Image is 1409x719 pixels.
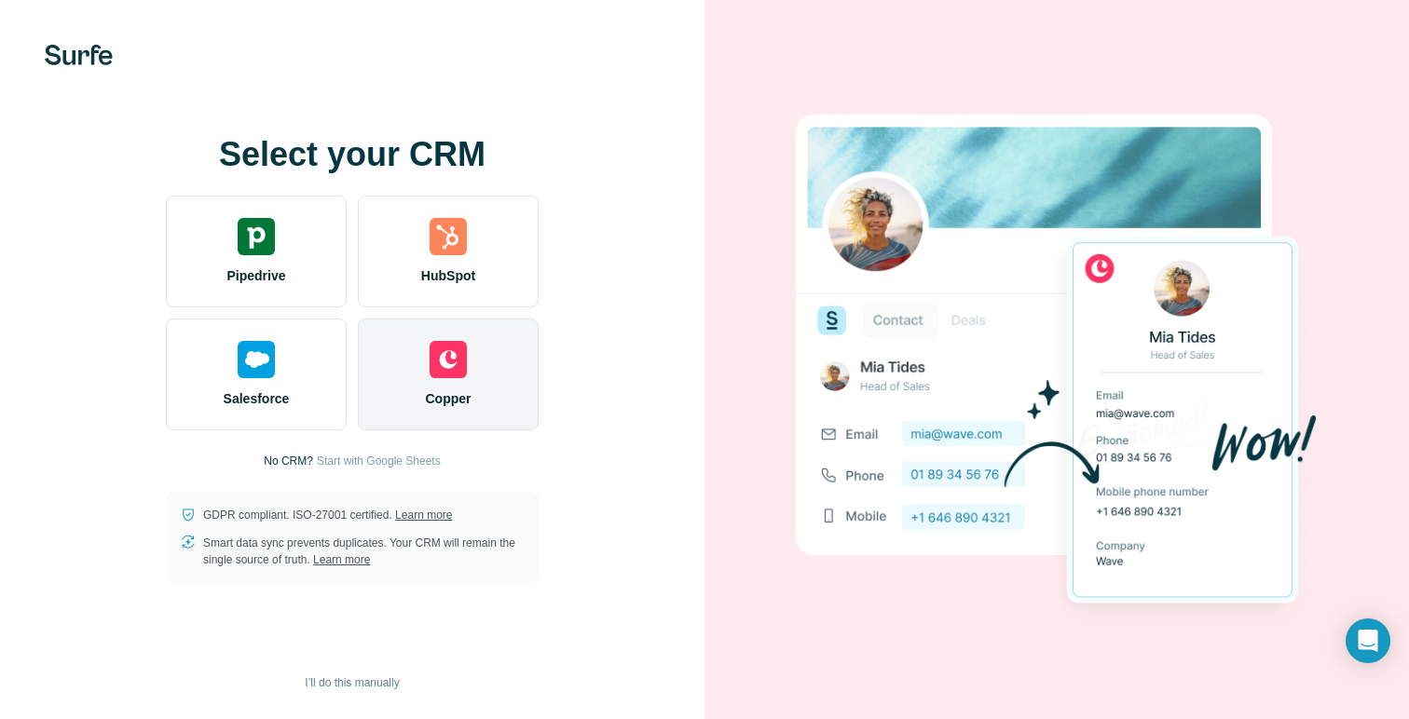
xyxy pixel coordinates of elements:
[796,83,1318,636] img: COPPER image
[305,674,399,691] span: I’ll do this manually
[203,535,524,568] p: Smart data sync prevents duplicates. Your CRM will remain the single source of truth.
[45,45,113,65] img: Surfe's logo
[430,218,467,255] img: hubspot's logo
[426,389,472,408] span: Copper
[226,266,285,285] span: Pipedrive
[313,553,370,566] a: Learn more
[317,453,441,469] button: Start with Google Sheets
[1346,618,1390,663] div: Open Intercom Messenger
[238,341,275,378] img: salesforce's logo
[430,341,467,378] img: copper's logo
[238,218,275,255] img: pipedrive's logo
[395,509,452,522] a: Learn more
[166,136,539,173] h1: Select your CRM
[264,453,313,469] p: No CRM?
[203,507,452,523] p: GDPR compliant. ISO-27001 certified.
[292,669,412,697] button: I’ll do this manually
[421,266,475,285] span: HubSpot
[224,389,290,408] span: Salesforce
